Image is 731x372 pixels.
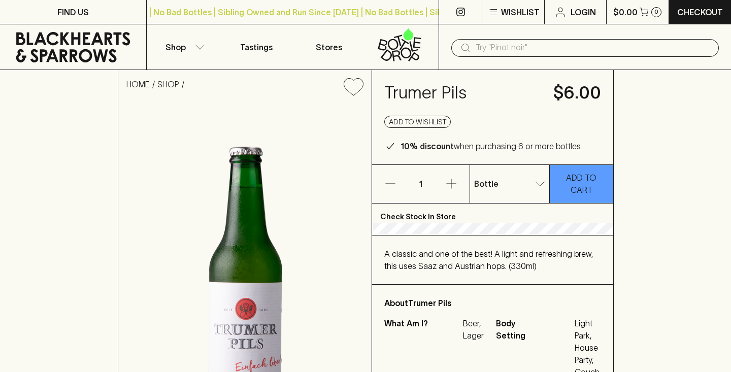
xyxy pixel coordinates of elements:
h4: $6.00 [553,82,601,104]
p: 1 [409,165,433,203]
a: SHOP [157,80,179,89]
p: Beer, Lager [463,317,484,342]
button: ADD TO CART [550,165,613,203]
b: 10% discount [401,142,454,151]
p: Shop [165,41,186,53]
p: Check Stock In Store [372,204,613,223]
p: Stores [316,41,342,53]
a: HOME [126,80,150,89]
button: Add to wishlist [340,74,368,100]
p: ADD TO CART [555,172,608,196]
button: Shop [147,24,220,70]
span: A classic and one of the best! A light and refreshing brew, this uses Saaz and Austrian hops. (33... [384,249,593,270]
p: Wishlist [501,6,540,18]
div: Bottle [470,174,549,194]
p: $0.00 [613,6,638,18]
h4: Trumer Pils [384,82,541,104]
p: What Am I? [384,317,460,342]
a: Tastings [220,24,293,70]
p: FIND US [57,6,89,18]
p: Checkout [677,6,723,18]
p: Tastings [240,41,273,53]
a: Stores [293,24,366,70]
span: Body [496,317,572,329]
p: when purchasing 6 or more bottles [401,140,581,152]
p: About Trumer Pils [384,297,601,309]
p: 0 [654,9,658,15]
input: Try "Pinot noir" [476,40,711,56]
button: Add to wishlist [384,116,451,128]
span: Light [575,317,601,329]
p: Login [571,6,596,18]
p: Bottle [474,178,499,190]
